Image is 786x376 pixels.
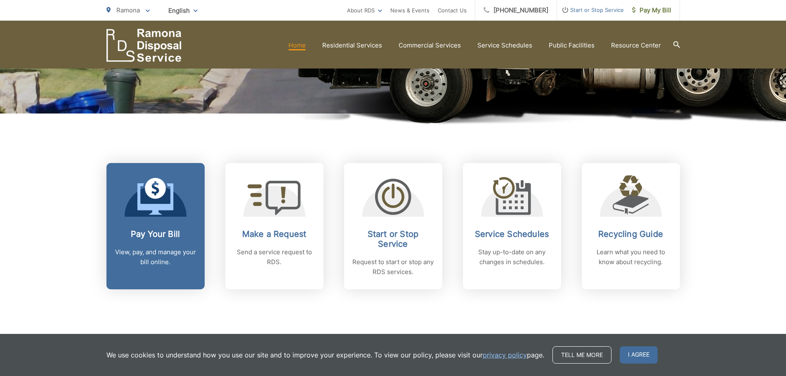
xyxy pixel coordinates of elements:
p: Request to start or stop any RDS services. [352,257,434,277]
a: News & Events [390,5,430,15]
h2: Pay Your Bill [115,229,196,239]
a: Commercial Services [399,40,461,50]
a: Service Schedules [477,40,532,50]
a: Residential Services [322,40,382,50]
a: Service Schedules Stay up-to-date on any changes in schedules. [463,163,561,289]
h2: Service Schedules [471,229,553,239]
a: EDCD logo. Return to the homepage. [106,29,182,62]
a: About RDS [347,5,382,15]
span: Pay My Bill [632,5,671,15]
a: Contact Us [438,5,467,15]
a: Home [288,40,306,50]
h2: Start or Stop Service [352,229,434,249]
a: Make a Request Send a service request to RDS. [225,163,323,289]
a: privacy policy [483,350,527,360]
h2: Make a Request [234,229,315,239]
p: View, pay, and manage your bill online. [115,247,196,267]
h2: Recycling Guide [590,229,672,239]
a: Resource Center [611,40,661,50]
span: Ramona [116,6,140,14]
span: I agree [620,346,658,364]
a: Recycling Guide Learn what you need to know about recycling. [582,163,680,289]
a: Tell me more [552,346,611,364]
p: Stay up-to-date on any changes in schedules. [471,247,553,267]
p: Learn what you need to know about recycling. [590,247,672,267]
a: Public Facilities [549,40,595,50]
p: We use cookies to understand how you use our site and to improve your experience. To view our pol... [106,350,544,360]
span: English [162,3,204,18]
p: Send a service request to RDS. [234,247,315,267]
a: Pay Your Bill View, pay, and manage your bill online. [106,163,205,289]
